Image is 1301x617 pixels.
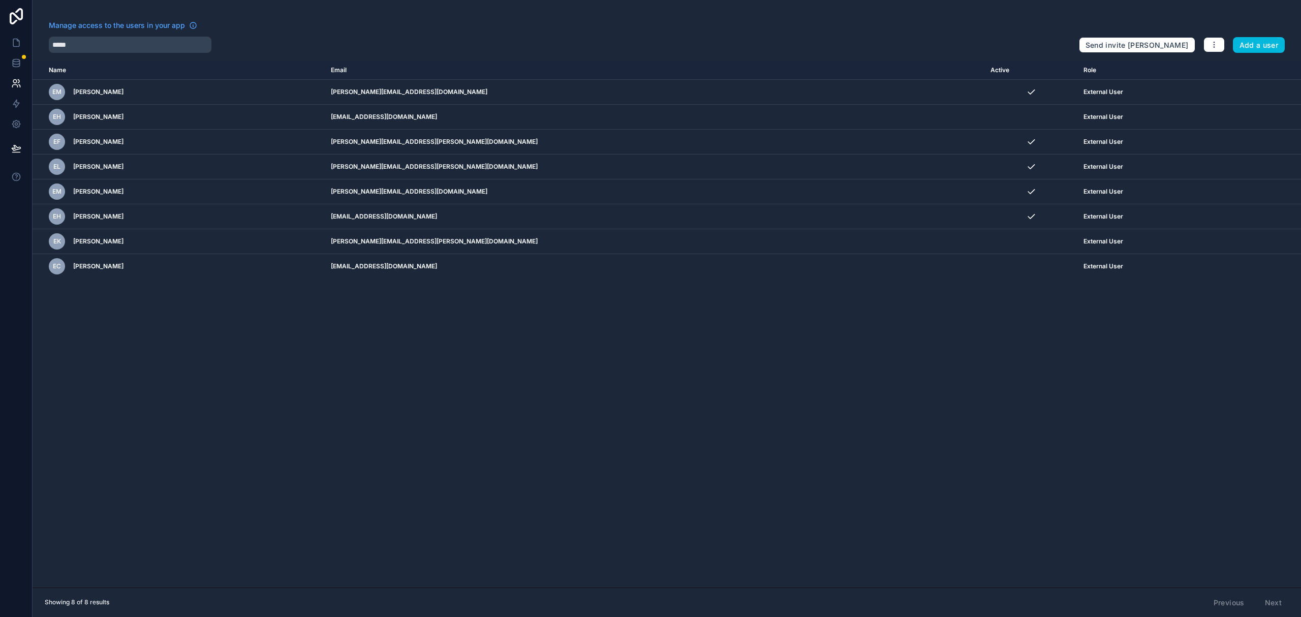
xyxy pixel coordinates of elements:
span: External User [1083,188,1123,196]
th: Role [1077,61,1233,80]
span: EH [53,212,61,221]
th: Name [33,61,325,80]
button: Add a user [1233,37,1285,53]
span: [PERSON_NAME] [73,88,123,96]
span: EH [53,113,61,121]
span: EL [53,163,60,171]
span: [PERSON_NAME] [73,113,123,121]
span: External User [1083,138,1123,146]
button: Send invite [PERSON_NAME] [1079,37,1195,53]
span: [PERSON_NAME] [73,262,123,270]
span: [PERSON_NAME] [73,138,123,146]
th: Active [984,61,1078,80]
div: scrollable content [33,61,1301,588]
td: [EMAIL_ADDRESS][DOMAIN_NAME] [325,204,984,229]
td: [PERSON_NAME][EMAIL_ADDRESS][PERSON_NAME][DOMAIN_NAME] [325,155,984,179]
span: External User [1083,212,1123,221]
span: [PERSON_NAME] [73,237,123,245]
span: Showing 8 of 8 results [45,598,109,606]
span: [PERSON_NAME] [73,212,123,221]
span: EM [52,88,61,96]
span: EK [53,237,61,245]
span: External User [1083,163,1123,171]
span: [PERSON_NAME] [73,163,123,171]
a: Manage access to the users in your app [49,20,197,30]
span: External User [1083,88,1123,96]
td: [PERSON_NAME][EMAIL_ADDRESS][PERSON_NAME][DOMAIN_NAME] [325,229,984,254]
span: [PERSON_NAME] [73,188,123,196]
td: [EMAIL_ADDRESS][DOMAIN_NAME] [325,105,984,130]
span: External User [1083,237,1123,245]
td: [PERSON_NAME][EMAIL_ADDRESS][DOMAIN_NAME] [325,80,984,105]
td: [PERSON_NAME][EMAIL_ADDRESS][PERSON_NAME][DOMAIN_NAME] [325,130,984,155]
span: External User [1083,262,1123,270]
th: Email [325,61,984,80]
span: EC [53,262,61,270]
span: External User [1083,113,1123,121]
td: [EMAIL_ADDRESS][DOMAIN_NAME] [325,254,984,279]
td: [PERSON_NAME][EMAIL_ADDRESS][DOMAIN_NAME] [325,179,984,204]
span: Manage access to the users in your app [49,20,185,30]
span: EM [52,188,61,196]
span: EF [53,138,60,146]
